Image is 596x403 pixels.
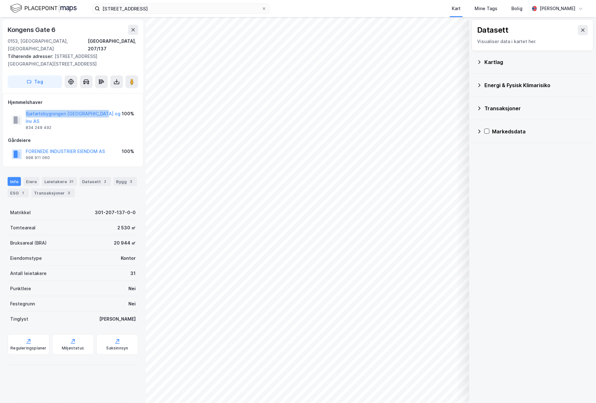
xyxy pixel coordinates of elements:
div: [GEOGRAPHIC_DATA], 207/137 [88,37,138,53]
div: Transaksjoner [484,105,588,112]
div: 301-207-137-0-0 [95,209,136,216]
div: Punktleie [10,285,31,292]
div: 3 [128,178,134,185]
input: Søk på adresse, matrikkel, gårdeiere, leietakere eller personer [100,4,262,13]
div: Hjemmelshaver [8,99,138,106]
div: Datasett [477,25,509,35]
div: Nei [128,285,136,292]
div: 31 [130,270,136,277]
div: Eiere [23,177,39,186]
div: [STREET_ADDRESS][GEOGRAPHIC_DATA][STREET_ADDRESS] [8,53,133,68]
div: 3 [66,190,72,196]
div: Matrikkel [10,209,31,216]
div: 100% [122,110,134,118]
div: Kontor [121,254,136,262]
div: [PERSON_NAME] [99,315,136,323]
div: 1 [20,190,26,196]
div: Gårdeiere [8,137,138,144]
div: Datasett [80,177,111,186]
div: Miljøstatus [62,346,84,351]
div: Antall leietakere [10,270,47,277]
div: 100% [122,148,134,155]
div: 998 911 060 [26,155,50,160]
div: Eiendomstype [10,254,42,262]
div: 31 [68,178,74,185]
div: ESG [8,189,29,197]
div: [PERSON_NAME] [540,5,576,12]
div: Festegrunn [10,300,35,308]
img: logo.f888ab2527a4732fd821a326f86c7f29.svg [10,3,77,14]
iframe: Chat Widget [564,373,596,403]
div: Nei [128,300,136,308]
div: Kongens Gate 6 [8,25,57,35]
div: Leietakere [42,177,77,186]
div: Visualiser data i kartet her. [477,38,588,45]
div: Tinglyst [10,315,28,323]
div: Info [8,177,21,186]
div: 20 944 ㎡ [114,239,136,247]
div: 2 530 ㎡ [117,224,136,232]
div: 2 [102,178,108,185]
div: Transaksjoner [31,189,75,197]
div: 0153, [GEOGRAPHIC_DATA], [GEOGRAPHIC_DATA] [8,37,88,53]
div: Reguleringsplaner [10,346,46,351]
button: Tag [8,75,62,88]
div: Bolig [511,5,522,12]
div: Kontrollprogram for chat [564,373,596,403]
div: Mine Tags [475,5,497,12]
div: Tomteareal [10,224,36,232]
div: Bygg [113,177,137,186]
div: Saksinnsyn [107,346,128,351]
div: Energi & Fysisk Klimarisiko [484,81,588,89]
div: Bruksareal (BRA) [10,239,47,247]
div: 834 248 492 [26,125,51,130]
span: Tilhørende adresser: [8,54,55,59]
div: Markedsdata [492,128,588,135]
div: Kartlag [484,58,588,66]
div: Kart [452,5,461,12]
